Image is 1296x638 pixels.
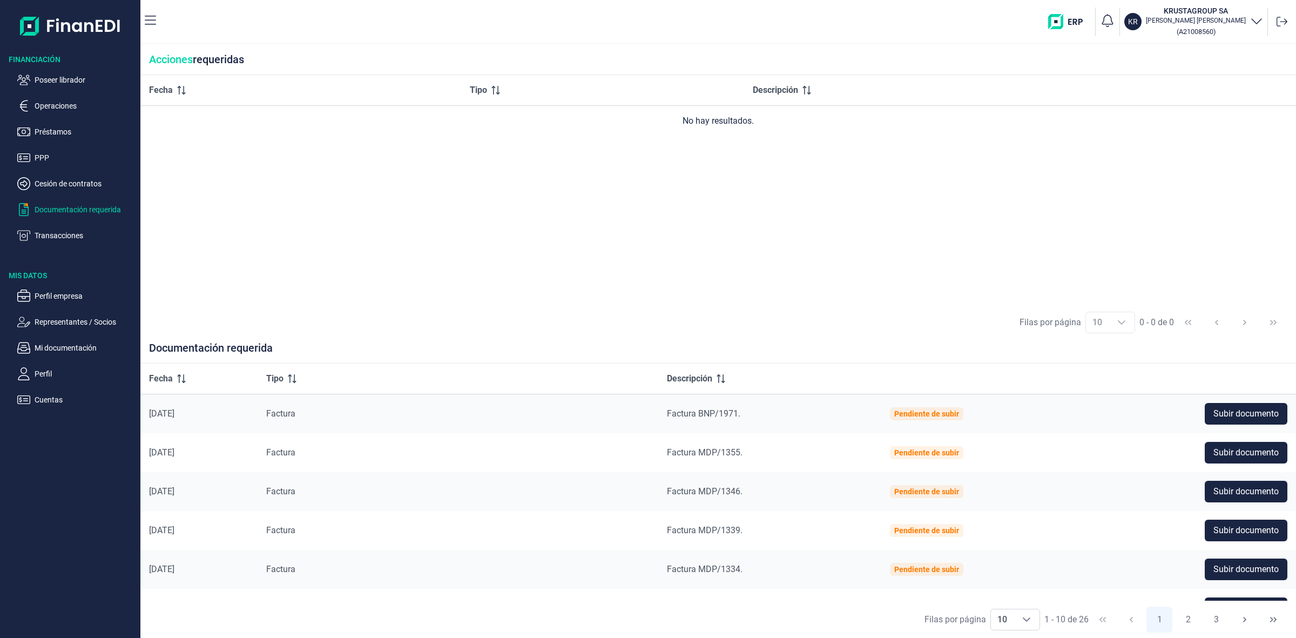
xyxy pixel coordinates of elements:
img: erp [1048,14,1091,29]
span: Subir documento [1213,407,1279,420]
span: 10 [991,609,1014,630]
button: Subir documento [1205,559,1287,580]
div: Filas por página [924,613,986,626]
span: Factura [266,525,295,535]
button: Subir documento [1205,481,1287,502]
span: Factura MDP/1355. [667,447,742,458]
button: Subir documento [1205,403,1287,425]
span: Factura MDP/1334. [667,564,742,574]
span: Factura [266,486,295,496]
span: Tipo [266,372,283,385]
span: Subir documento [1213,446,1279,459]
div: [DATE] [149,564,249,575]
div: Filas por página [1020,316,1081,329]
div: requeridas [140,44,1296,75]
div: [DATE] [149,447,249,458]
button: First Page [1090,607,1116,633]
button: First Page [1175,310,1201,335]
div: [DATE] [149,486,249,497]
span: Fecha [149,372,173,385]
span: Factura [266,408,295,419]
button: Last Page [1260,607,1286,633]
p: Perfil [35,367,136,380]
button: Subir documento [1205,442,1287,464]
button: Poseer librador [17,73,136,86]
button: Representantes / Socios [17,315,136,328]
p: Préstamos [35,125,136,138]
button: PPP [17,151,136,164]
button: Page 1 [1146,607,1172,633]
button: Cuentas [17,393,136,406]
button: Documentación requerida [17,203,136,216]
div: Choose [1014,609,1039,630]
p: Representantes / Socios [35,315,136,328]
div: Documentación requerida [140,341,1296,364]
span: Fecha [149,84,173,97]
div: Pendiente de subir [894,448,959,457]
p: Mi documentación [35,341,136,354]
div: No hay resultados. [149,115,1287,127]
span: Acciones [149,53,193,66]
p: Cesión de contratos [35,177,136,190]
span: Factura MDP/1339. [667,525,742,535]
p: KR [1128,16,1138,27]
span: 0 - 0 de 0 [1139,318,1174,327]
span: Subir documento [1213,563,1279,576]
button: Cesión de contratos [17,177,136,190]
div: Choose [1109,312,1135,333]
div: Pendiente de subir [894,409,959,418]
span: Factura BNP/1971. [667,408,740,419]
button: Next Page [1232,607,1258,633]
span: Factura [266,447,295,458]
small: Copiar cif [1177,28,1216,36]
button: Transacciones [17,229,136,242]
p: Operaciones [35,99,136,112]
button: Perfil [17,367,136,380]
span: Subir documento [1213,485,1279,498]
span: Subir documento [1213,524,1279,537]
img: Logo de aplicación [20,9,121,43]
p: Documentación requerida [35,203,136,216]
p: Poseer librador [35,73,136,86]
div: Pendiente de subir [894,565,959,574]
span: Factura MDP/1346. [667,486,742,496]
button: Next Page [1232,310,1258,335]
button: Mi documentación [17,341,136,354]
div: [DATE] [149,525,249,536]
button: Subir documento [1205,520,1287,541]
div: Pendiente de subir [894,526,959,535]
div: Pendiente de subir [894,487,959,496]
button: Préstamos [17,125,136,138]
button: KRKRUSTAGROUP SA[PERSON_NAME] [PERSON_NAME](A21008560) [1124,5,1263,38]
button: Perfil empresa [17,290,136,303]
div: [DATE] [149,408,249,419]
button: Last Page [1260,310,1286,335]
p: Transacciones [35,229,136,242]
button: Subir documento [1205,597,1287,619]
p: PPP [35,151,136,164]
p: Cuentas [35,393,136,406]
button: Previous Page [1204,310,1230,335]
button: Page 3 [1204,607,1230,633]
button: Previous Page [1118,607,1144,633]
span: Tipo [470,84,487,97]
p: [PERSON_NAME] [PERSON_NAME] [1146,16,1246,25]
span: Factura [266,564,295,574]
span: 1 - 10 de 26 [1044,615,1089,624]
p: Perfil empresa [35,290,136,303]
span: Descripción [667,372,712,385]
span: Descripción [753,84,798,97]
button: Operaciones [17,99,136,112]
h3: KRUSTAGROUP SA [1146,5,1246,16]
button: Page 2 [1175,607,1201,633]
